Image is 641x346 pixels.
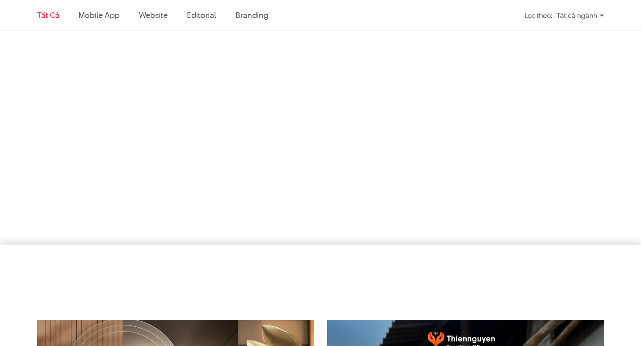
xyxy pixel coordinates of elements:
[139,10,168,21] a: Website
[556,8,604,23] div: Tất cả ngành
[236,10,268,21] a: Branding
[187,10,216,21] a: Editorial
[37,10,59,21] a: Tất cả
[78,10,119,21] a: Mobile app
[525,8,552,23] div: Lọc theo:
